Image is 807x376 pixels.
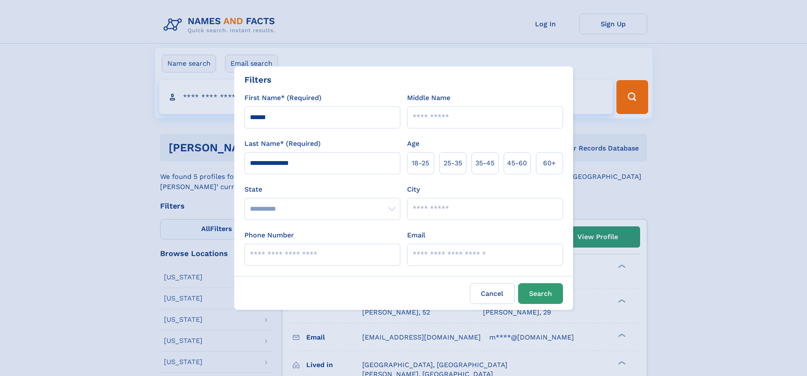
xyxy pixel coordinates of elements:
label: City [407,184,420,195]
span: 45‑60 [507,158,527,168]
button: Search [518,283,563,304]
label: Email [407,230,425,240]
label: Age [407,139,419,149]
span: 60+ [543,158,556,168]
label: State [244,184,400,195]
span: 18‑25 [412,158,429,168]
div: Filters [244,73,272,86]
span: 25‑35 [444,158,462,168]
label: Cancel [470,283,515,304]
label: Phone Number [244,230,294,240]
label: First Name* (Required) [244,93,322,103]
label: Last Name* (Required) [244,139,321,149]
label: Middle Name [407,93,450,103]
span: 35‑45 [475,158,494,168]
